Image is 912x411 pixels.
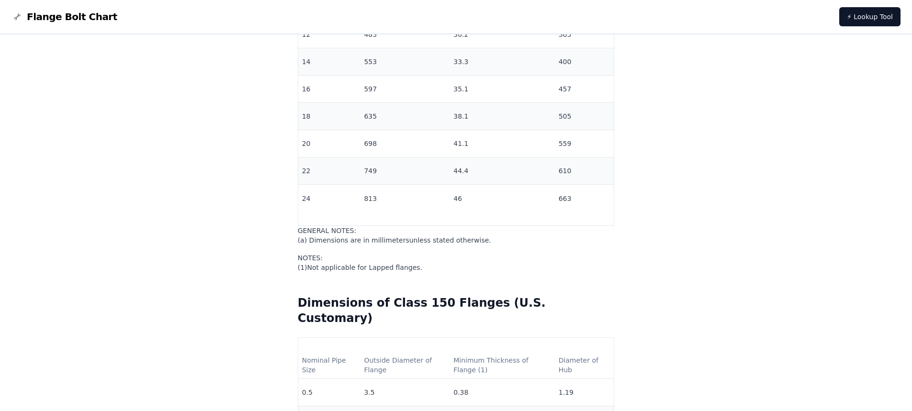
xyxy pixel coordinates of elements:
[450,21,554,48] td: 30.2
[298,226,615,245] p: GENERAL NOTES:
[298,103,360,130] td: 18
[298,48,360,76] td: 14
[555,21,614,48] td: 365
[298,130,360,157] td: 20
[555,76,614,103] td: 457
[298,295,615,326] h2: Dimensions of Class 150 Flanges (U.S. Customary)
[298,351,360,378] th: Nominal Pipe Size
[839,7,901,26] a: ⚡ Lookup Tool
[450,76,554,103] td: 35.1
[450,48,554,76] td: 33.3
[360,185,450,212] td: 813
[450,157,554,185] td: 44.4
[450,185,554,212] td: 46
[298,378,360,406] td: 0.5
[360,103,450,130] td: 635
[360,351,450,378] th: Outside Diameter of Flange
[298,157,360,185] td: 22
[555,378,614,406] td: 1.19
[555,48,614,76] td: 400
[298,76,360,103] td: 16
[450,103,554,130] td: 38.1
[360,157,450,185] td: 749
[450,351,554,378] th: Minimum Thickness of Flange (1)
[450,378,554,406] td: 0.38
[11,11,23,22] img: Flange Bolt Chart Logo
[11,10,117,23] a: Flange Bolt Chart LogoFlange Bolt Chart
[27,10,117,23] span: Flange Bolt Chart
[298,253,615,272] p: NOTES:
[298,21,360,48] td: 12
[360,378,450,406] td: 3.5
[555,351,614,378] th: Diameter of Hub
[298,264,422,271] span: ( 1 ) Not applicable for Lapped flanges.
[360,130,450,157] td: 698
[450,130,554,157] td: 41.1
[298,185,360,212] td: 24
[360,21,450,48] td: 483
[360,48,450,76] td: 553
[555,157,614,185] td: 610
[360,76,450,103] td: 597
[555,130,614,157] td: 559
[555,185,614,212] td: 663
[555,103,614,130] td: 505
[298,236,491,244] span: (a) Dimensions are in millimeters unless stated otherwise.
